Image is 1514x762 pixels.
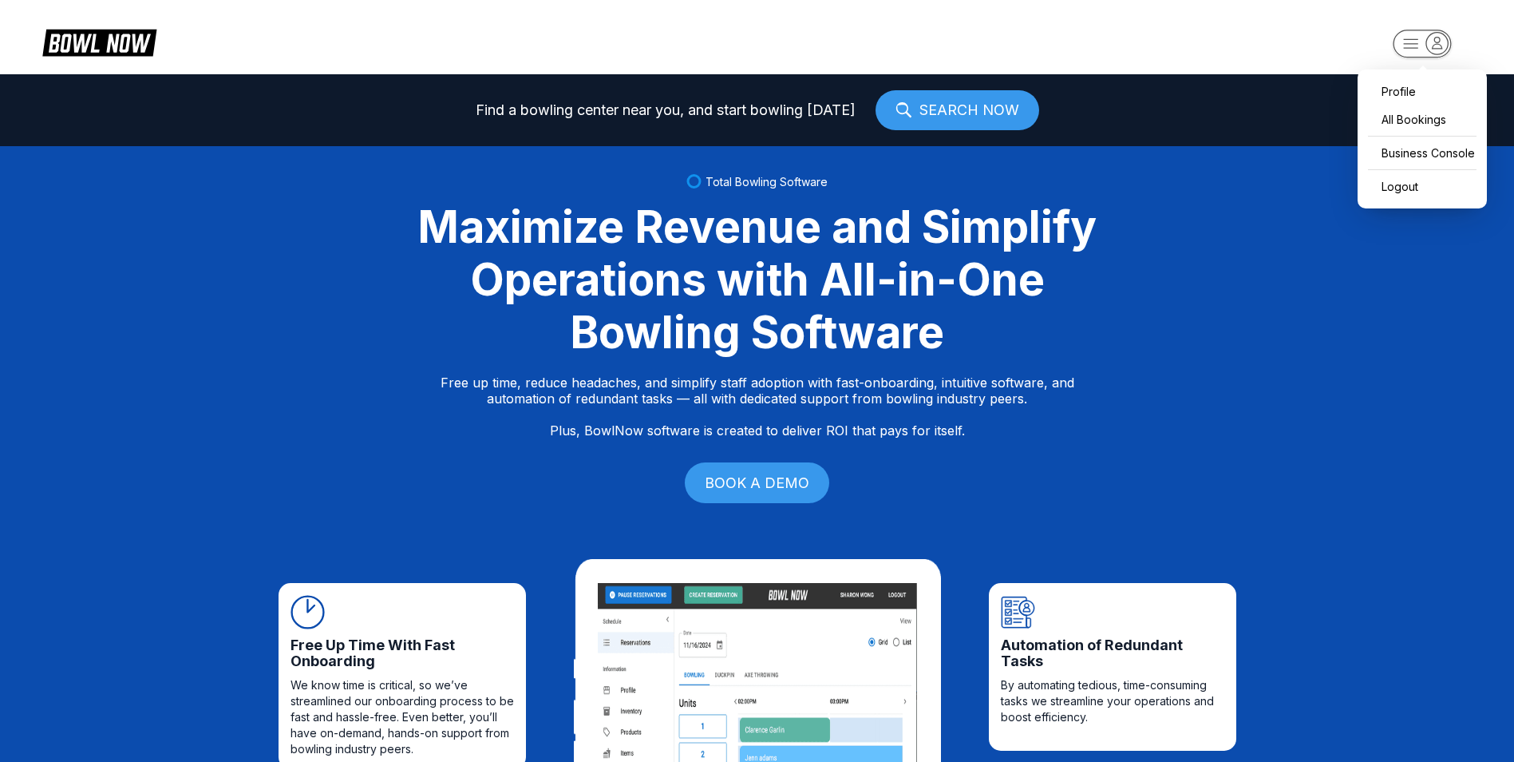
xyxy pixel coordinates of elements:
[398,200,1117,359] div: Maximize Revenue and Simplify Operations with All-in-One Bowling Software
[291,677,514,757] span: We know time is critical, so we’ve streamlined our onboarding process to be fast and hassle-free....
[876,90,1039,130] a: SEARCH NOW
[1366,105,1479,133] a: All Bookings
[441,375,1074,439] p: Free up time, reduce headaches, and simplify staff adoption with fast-onboarding, intuitive softw...
[685,462,829,503] a: BOOK A DEMO
[1001,637,1224,669] span: Automation of Redundant Tasks
[476,102,856,118] span: Find a bowling center near you, and start bowling [DATE]
[1001,677,1224,725] span: By automating tedious, time-consuming tasks we streamline your operations and boost efficiency.
[706,175,828,189] span: Total Bowling Software
[1366,77,1479,105] a: Profile
[291,637,514,669] span: Free Up Time With Fast Onboarding
[1366,173,1422,200] button: Logout
[1366,139,1479,167] a: Business Console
